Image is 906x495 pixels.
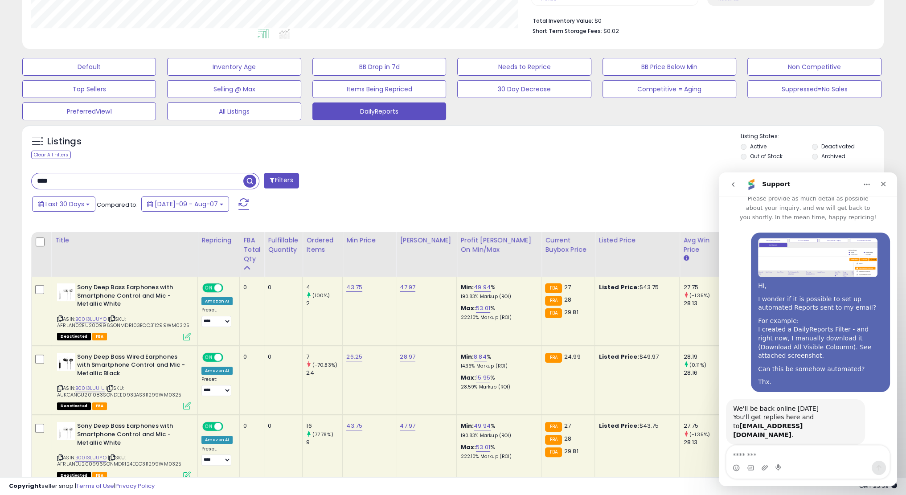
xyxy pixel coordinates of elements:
[201,436,233,444] div: Amazon AI
[346,283,362,292] a: 43.75
[564,434,571,443] span: 28
[141,196,229,212] button: [DATE]-09 - Aug-07
[599,422,672,430] div: $43.75
[268,353,295,361] div: 0
[203,284,214,292] span: ON
[603,58,736,76] button: BB Price Below Min
[474,352,487,361] a: 8.84
[460,353,534,369] div: %
[474,421,491,430] a: 49.94
[564,421,571,430] span: 27
[460,363,534,369] p: 14.36% Markup (ROI)
[719,172,897,486] iframe: Intercom live chat
[306,299,342,307] div: 2
[603,80,736,98] button: Competitive = Aging
[460,443,534,460] div: %
[47,135,82,148] h5: Listings
[689,361,706,368] small: (0.11%)
[312,80,446,98] button: Items Being Repriced
[306,283,342,291] div: 4
[400,283,415,292] a: 47.97
[264,173,299,188] button: Filters
[57,353,191,409] div: ASIN:
[533,17,593,25] b: Total Inventory Value:
[306,438,342,446] div: 9
[22,80,156,98] button: Top Sellers
[57,402,91,410] span: All listings that are unavailable for purchase on Amazon for any reason other than out-of-stock
[346,236,392,245] div: Min Price
[306,236,339,254] div: Ordered Items
[599,283,639,291] b: Listed Price:
[474,283,491,292] a: 49.94
[457,80,591,98] button: 30 Day Decrease
[9,482,155,491] div: seller snap | |
[268,422,295,430] div: 0
[599,283,672,291] div: $43.75
[400,236,453,245] div: [PERSON_NAME]
[57,283,191,340] div: ASIN:
[460,304,534,321] div: %
[564,308,578,316] span: 29.81
[683,299,719,307] div: 28.13
[689,292,710,299] small: (-1.35%)
[476,373,490,382] a: 15.95
[460,294,534,300] p: 190.83% Markup (ROI)
[460,422,534,438] div: %
[155,200,218,209] span: [DATE]-09 - Aug-07
[57,333,91,340] span: All listings that are unavailable for purchase on Amazon for any reason other than out-of-stock
[306,353,342,361] div: 7
[599,421,639,430] b: Listed Price:
[268,236,299,254] div: Fulfillable Quantity
[564,352,581,361] span: 24.99
[57,422,75,440] img: 31GOfTkyDcL._SL40_.jpg
[683,369,719,377] div: 28.16
[821,152,845,160] label: Archived
[243,283,257,291] div: 0
[167,80,301,98] button: Selling @ Max
[689,431,710,438] small: (-1.35%)
[55,236,194,245] div: Title
[460,433,534,439] p: 190.83% Markup (ROI)
[683,438,719,446] div: 28.13
[747,80,881,98] button: Suppressed=No Sales
[603,27,619,35] span: $0.02
[460,315,534,321] p: 222.10% Markup (ROI)
[747,58,881,76] button: Non Competitive
[57,454,181,467] span: | SKU: AFRLANEU200996SONMDR124ECO311299WM0325
[75,315,107,323] a: B00I3LUUYO
[460,454,534,460] p: 222.10% Markup (ROI)
[460,384,534,390] p: 28.59% Markup (ROI)
[460,374,534,390] div: %
[77,283,185,311] b: Sony Deep Bass Earphones with Smartphone Control and Mic - Metallic White
[346,421,362,430] a: 43.75
[57,422,191,478] div: ASIN:
[683,236,716,254] div: Avg Win Price
[476,304,490,313] a: 53.01
[45,200,84,209] span: Last 30 Days
[683,353,719,361] div: 28.19
[346,352,362,361] a: 26.25
[167,102,301,120] button: All Listings
[77,422,185,449] b: Sony Deep Bass Earphones with Smartphone Control and Mic - Metallic White
[821,143,855,150] label: Deactivated
[533,27,602,35] b: Short Term Storage Fees:
[167,58,301,76] button: Inventory Age
[203,353,214,361] span: ON
[545,296,562,306] small: FBA
[312,102,446,120] button: DailyReports
[460,236,537,254] div: Profit [PERSON_NAME] on Min/Max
